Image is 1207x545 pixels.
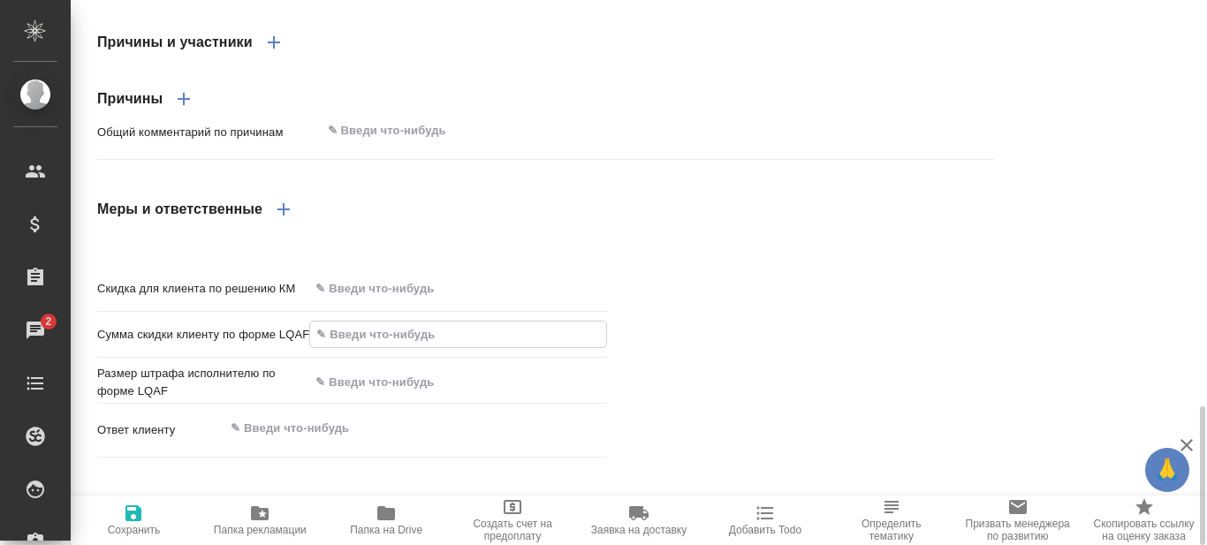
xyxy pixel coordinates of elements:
[460,518,566,542] span: Создать счет на предоплату
[954,496,1081,545] button: Призвать менеджера по развитию
[163,78,205,120] button: Добавить
[323,496,450,545] button: Папка на Drive
[108,524,161,536] span: Сохранить
[310,322,606,347] input: ✎ Введи что-нибудь
[4,308,66,352] a: 2
[1152,451,1182,488] span: 🙏
[828,496,954,545] button: Определить тематику
[262,188,305,231] button: Добавить
[253,21,295,64] button: Добавить
[450,496,576,545] button: Создать счет на предоплату
[309,369,607,395] input: ✎ Введи что-нибудь
[214,524,307,536] span: Папка рекламации
[576,496,702,545] button: Заявка на доставку
[97,124,322,141] p: Общий комментарий по причинам
[97,326,309,344] p: Сумма скидки клиенту по форме LQAF
[97,280,309,298] p: Скидка для клиента по решению КМ
[97,88,163,110] h4: Причины
[1091,518,1196,542] span: Скопировать ссылку на оценку заказа
[97,32,253,53] h4: Причины и участники
[839,518,944,542] span: Определить тематику
[34,313,62,330] span: 2
[1081,496,1207,545] button: Скопировать ссылку на оценку заказа
[71,496,197,545] button: Сохранить
[965,518,1070,542] span: Призвать менеджера по развитию
[729,524,801,536] span: Добавить Todo
[197,496,323,545] button: Папка рекламации
[97,365,309,400] p: Размер штрафа исполнителю по форме LQAF
[591,524,687,536] span: Заявка на доставку
[350,524,422,536] span: Папка на Drive
[309,276,607,301] input: ✎ Введи что-нибудь
[1145,448,1189,492] button: 🙏
[97,199,262,220] h4: Меры и ответственные
[702,496,828,545] button: Добавить Todo
[97,421,224,439] p: Ответ клиенту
